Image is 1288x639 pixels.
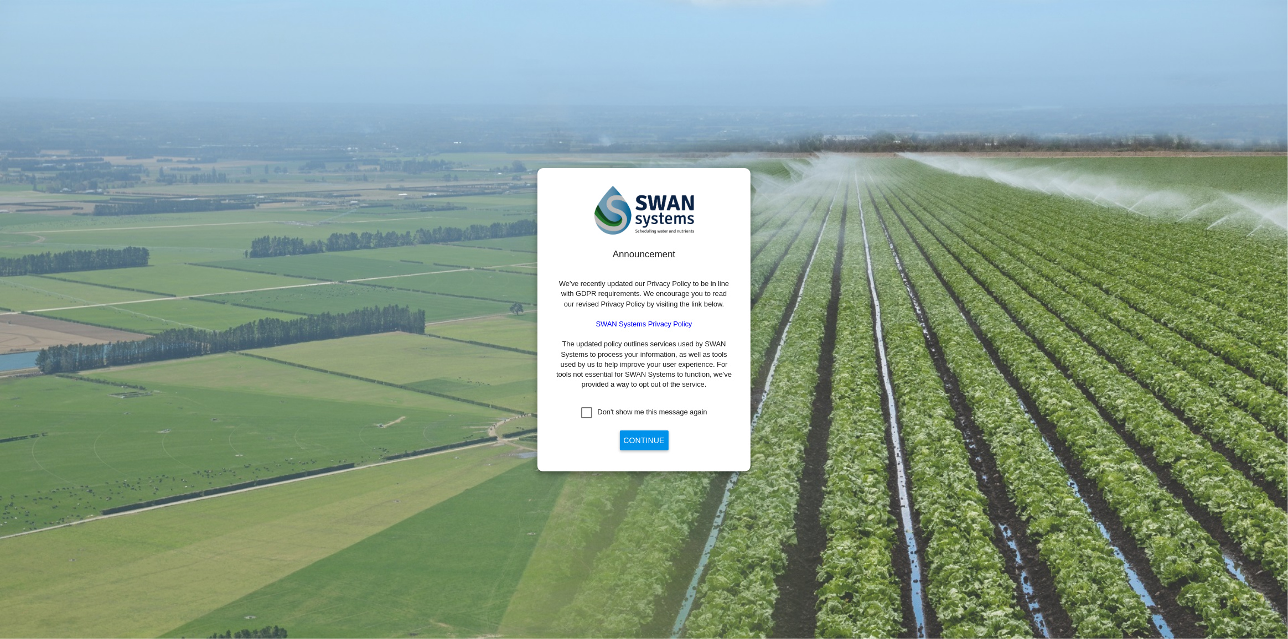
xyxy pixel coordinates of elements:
[556,340,732,388] span: The updated policy outlines services used by SWAN Systems to process your information, as well as...
[559,279,729,308] span: We’ve recently updated our Privacy Policy to be in line with GDPR requirements. We encourage you ...
[555,248,733,261] div: Announcement
[596,320,692,328] a: SWAN Systems Privacy Policy
[620,430,669,450] button: Continue
[598,407,707,417] div: Don't show me this message again
[594,186,694,235] img: SWAN-Landscape-Logo-Colour.png
[581,407,707,418] md-checkbox: Don't show me this message again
